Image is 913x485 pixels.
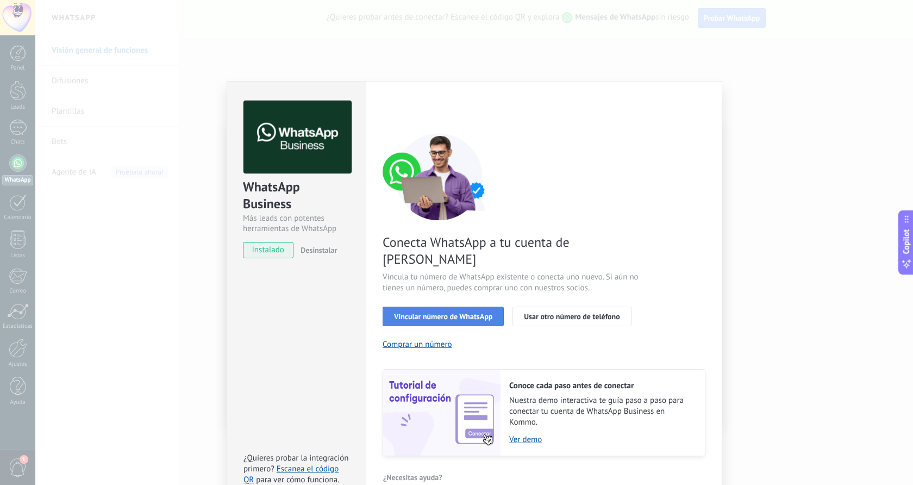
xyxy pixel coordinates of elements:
span: Usar otro número de teléfono [524,313,620,320]
span: Vincular número de WhatsApp [394,313,492,320]
h2: Conoce cada paso antes de conectar [509,381,694,391]
span: ¿Quieres probar la integración primero? [243,453,349,474]
button: Vincular número de WhatsApp [383,307,504,326]
button: Desinstalar [296,242,337,258]
span: instalado [243,242,293,258]
button: Comprar un número [383,339,452,350]
span: Vincula tu número de WhatsApp existente o conecta uno nuevo. Si aún no tienes un número, puedes c... [383,272,641,294]
img: logo_main.png [243,101,352,174]
div: Más leads con potentes herramientas de WhatsApp [243,213,350,234]
button: Usar otro número de teléfono [512,307,631,326]
span: Nuestra demo interactiva te guía paso a paso para conectar tu cuenta de WhatsApp Business en Kommo. [509,395,694,428]
span: para ver cómo funciona. [256,475,339,485]
span: Conecta WhatsApp a tu cuenta de [PERSON_NAME] [383,234,641,268]
a: Escanea el código QR [243,464,339,485]
span: Desinstalar [301,245,337,255]
img: connect number [383,133,497,220]
a: Ver demo [509,434,694,445]
span: Copilot [901,229,912,254]
div: WhatsApp Business [243,178,350,213]
span: ¿Necesitas ayuda? [383,474,442,481]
